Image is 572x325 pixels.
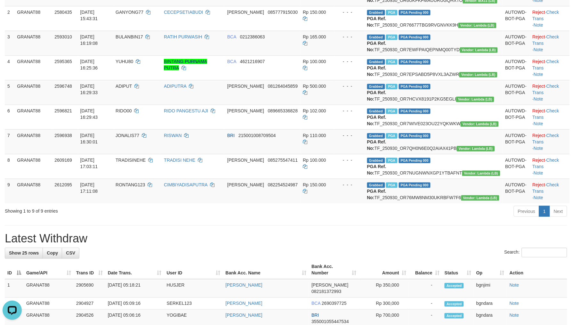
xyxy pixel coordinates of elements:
span: Rp 100.000 [303,158,326,163]
input: Search: [522,248,567,257]
a: Note [534,195,544,200]
a: Note [534,121,544,126]
td: - [409,298,442,310]
a: RIDO PANGESTU AJI [164,108,208,113]
a: Check Trans [533,108,559,120]
td: GRANAT88 [14,80,52,105]
a: Note [510,301,519,306]
span: PGA Pending [399,109,431,114]
span: Marked by bgndedek [386,109,397,114]
span: BRI [227,133,235,138]
th: Bank Acc. Number: activate to sort column ascending [309,261,359,279]
td: TF_250930_OR7WIVE023OU22YQKWKW [365,105,503,129]
span: Copy 081264045859 to clipboard [268,84,298,89]
span: Vendor URL: https://dashboard.q2checkout.com/secure [456,97,494,102]
div: - - - [338,157,362,163]
span: Marked by bgndany [386,133,397,139]
span: 2609169 [54,158,72,163]
div: - - - [338,182,362,188]
span: Copy 4621216907 to clipboard [240,59,265,64]
td: - [409,279,442,298]
td: GRANAT88 [14,154,52,179]
td: HUSJER [164,279,223,298]
span: Grabbed [367,183,385,188]
th: Bank Acc. Name: activate to sort column ascending [223,261,309,279]
span: Accepted [445,283,464,288]
a: Note [510,283,519,288]
td: bgnjimi [474,279,507,298]
td: · · [530,6,570,31]
th: Action [507,261,567,279]
span: 2595365 [54,59,72,64]
a: 1 [539,206,550,217]
span: Rp 150.000 [303,182,326,187]
span: Vendor URL: https://dashboard.q2checkout.com/secure [460,47,498,53]
a: Reject [533,182,545,187]
a: RISWAN [164,133,181,138]
span: 2596938 [54,133,72,138]
span: Vendor URL: https://dashboard.q2checkout.com/secure [457,146,495,151]
div: - - - [338,58,362,65]
span: [DATE] 16:19:08 [80,34,98,46]
span: CSV [66,251,75,256]
span: Copy 085275547411 to clipboard [268,158,298,163]
span: Vendor URL: https://dashboard.q2checkout.com/secure [461,195,499,201]
span: [DATE] 17:03:11 [80,158,98,169]
a: Note [534,47,544,52]
span: Show 25 rows [9,251,39,256]
td: [DATE] 05:18:21 [105,279,164,298]
span: Accepted [445,301,464,307]
td: 6 [5,105,14,129]
a: Reject [533,133,545,138]
td: GRANAT88 [14,6,52,31]
span: [DATE] 16:30:01 [80,133,98,144]
td: TF_250930_OR7QH0N6E0Q2AIAX41PB [365,129,503,154]
a: CSV [62,248,79,259]
td: · · [530,179,570,203]
td: [DATE] 05:09:16 [105,298,164,310]
td: 9 [5,179,14,203]
span: Vendor URL: https://dashboard.q2checkout.com/secure [462,171,500,176]
span: Grabbed [367,59,385,65]
span: RIDO00 [116,108,132,113]
span: Marked by bgndedek [386,10,397,15]
span: GANYONG77 [116,10,143,15]
td: 4 [5,55,14,80]
span: BCA [227,34,236,39]
span: YUHU80 [116,59,133,64]
span: [DATE] 16:29:43 [80,108,98,120]
button: Open LiveChat chat widget [3,3,22,22]
a: ADIPUTRA [164,84,186,89]
td: bgndara [474,298,507,310]
span: Copy 215001008709504 to clipboard [238,133,276,138]
td: GRANAT88 [14,55,52,80]
td: 8 [5,154,14,179]
a: TRADISI NEHE [164,158,195,163]
a: Show 25 rows [5,248,43,259]
span: [PERSON_NAME] [227,84,264,89]
span: Grabbed [367,133,385,139]
th: Date Trans.: activate to sort column ascending [105,261,164,279]
a: Note [534,170,544,175]
div: - - - [338,83,362,89]
span: PGA Pending [399,133,431,139]
td: GRANAT88 [24,298,74,310]
th: ID: activate to sort column descending [5,261,24,279]
b: PGA Ref. No: [367,16,386,28]
td: GRANAT88 [14,179,52,203]
td: GRANAT88 [14,129,52,154]
span: Vendor URL: https://dashboard.q2checkout.com/secure [461,121,499,127]
a: Check Trans [533,133,559,144]
td: Rp 300,000 [359,298,409,310]
a: CECEPSETIABUDI [164,10,203,15]
span: [DATE] 17:11:08 [80,182,98,194]
a: Reject [533,59,545,64]
td: 2904927 [74,298,105,310]
span: BULANBIN17 [116,34,143,39]
span: PGA Pending [399,35,431,40]
span: Copy 2690397725 to clipboard [322,301,347,306]
td: AUTOWD-BOT-PGA [503,55,530,80]
span: [DATE] 15:43:31 [80,10,98,21]
a: Reject [533,108,545,113]
span: Rp 110.000 [303,133,326,138]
